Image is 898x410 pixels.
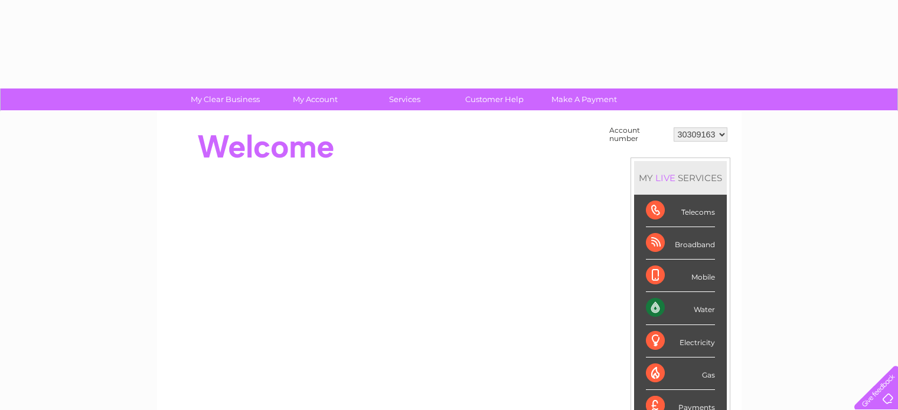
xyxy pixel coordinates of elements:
a: Services [356,88,453,110]
a: Make A Payment [535,88,633,110]
div: Electricity [646,325,715,357]
div: Mobile [646,260,715,292]
div: MY SERVICES [634,161,727,195]
a: My Clear Business [177,88,274,110]
a: Customer Help [446,88,543,110]
div: Water [646,292,715,324]
td: Account number [606,123,671,146]
div: Broadband [646,227,715,260]
a: My Account [266,88,364,110]
div: LIVE [653,172,678,183]
div: Gas [646,357,715,390]
div: Telecoms [646,195,715,227]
